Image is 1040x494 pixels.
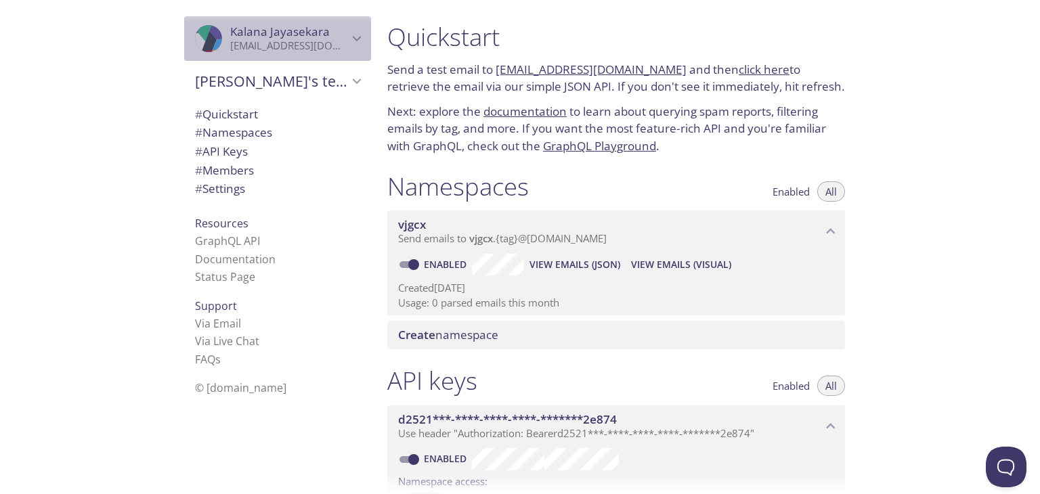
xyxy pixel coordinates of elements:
div: Create namespace [387,321,845,349]
div: API Keys [184,142,371,161]
label: Namespace access: [398,470,487,490]
div: Namespaces [184,123,371,142]
span: View Emails (JSON) [529,256,620,273]
button: View Emails (Visual) [626,254,737,275]
a: Enabled [422,258,472,271]
span: Support [195,298,237,313]
a: GraphQL Playground [543,138,656,154]
a: [EMAIL_ADDRESS][DOMAIN_NAME] [496,62,687,77]
span: # [195,125,202,140]
span: © [DOMAIN_NAME] [195,380,286,395]
h1: API keys [387,365,477,396]
div: Kalana Jayasekara [184,16,371,61]
h1: Quickstart [387,22,845,52]
span: s [215,352,221,367]
a: Status Page [195,269,255,284]
div: vjgcx namespace [387,210,845,252]
span: Kalana Jayasekara [230,24,330,39]
div: Members [184,161,371,180]
div: Kalana's team [184,64,371,99]
p: Created [DATE] [398,281,834,295]
p: [EMAIL_ADDRESS][DOMAIN_NAME] [230,39,348,53]
div: Team Settings [184,179,371,198]
p: Send a test email to and then to retrieve the email via our simple JSON API. If you don't see it ... [387,61,845,95]
span: # [195,181,202,196]
div: Quickstart [184,105,371,124]
button: All [817,376,845,396]
button: View Emails (JSON) [524,254,626,275]
a: GraphQL API [195,233,260,248]
a: FAQ [195,352,221,367]
button: Enabled [764,376,818,396]
button: All [817,181,845,202]
a: documentation [483,104,567,119]
p: Usage: 0 parsed emails this month [398,296,834,310]
span: # [195,106,202,122]
span: # [195,162,202,178]
span: Quickstart [195,106,258,122]
a: Enabled [422,452,472,465]
span: API Keys [195,143,248,159]
span: Members [195,162,254,178]
a: Documentation [195,252,276,267]
button: Enabled [764,181,818,202]
span: vjgcx [398,217,426,232]
span: Namespaces [195,125,272,140]
a: click here [739,62,789,77]
p: Next: explore the to learn about querying spam reports, filtering emails by tag, and more. If you... [387,103,845,155]
span: Settings [195,181,245,196]
span: # [195,143,202,159]
iframe: Help Scout Beacon - Open [986,447,1026,487]
a: Via Email [195,316,241,331]
span: vjgcx [469,231,493,245]
span: Create [398,327,435,342]
span: [PERSON_NAME]'s team [195,72,348,91]
span: View Emails (Visual) [631,256,731,273]
span: namespace [398,327,498,342]
span: Resources [195,216,248,231]
span: Send emails to . {tag} @[DOMAIN_NAME] [398,231,607,245]
a: Via Live Chat [195,334,259,349]
h1: Namespaces [387,171,529,202]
